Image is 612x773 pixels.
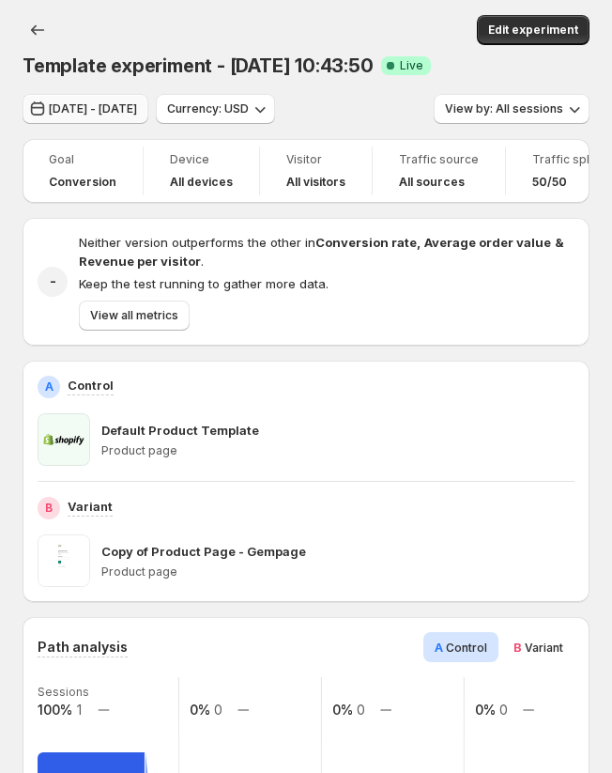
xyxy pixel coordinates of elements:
span: Edit experiment [488,23,578,38]
button: View all metrics [79,301,190,331]
img: Default Product Template [38,413,90,466]
span: Goal [49,152,116,167]
text: 1 [77,702,82,718]
button: Currency: USD [156,94,275,124]
span: A [435,640,443,655]
text: 0 [499,702,508,718]
text: 0% [332,702,353,718]
span: Variant [525,641,563,655]
span: Neither version outperforms the other in . [79,235,564,269]
span: B [513,640,522,655]
span: Traffic source [399,152,479,167]
span: Visitor [286,152,345,167]
p: Copy of Product Page - Gempage [101,542,306,561]
a: DeviceAll devices [170,150,233,192]
strong: , [417,235,421,250]
span: [DATE] - [DATE] [49,101,137,116]
button: Edit experiment [477,15,589,45]
strong: Average order value [424,235,551,250]
h2: A [45,379,54,394]
text: 0% [475,702,496,718]
span: Keep the test running to gather more data. [79,276,329,291]
p: Variant [68,497,113,516]
h2: B [45,501,53,516]
span: Conversion [49,175,116,190]
p: Default Product Template [101,421,259,440]
a: VisitorAll visitors [286,150,345,192]
strong: Revenue per visitor [79,254,201,269]
text: 0 [357,702,365,718]
button: View by: All sessions [434,94,589,124]
p: Product page [101,443,574,458]
span: Live [400,58,423,73]
a: Traffic sourceAll sources [399,150,479,192]
a: GoalConversion [49,150,116,192]
button: Back [23,15,53,45]
p: Product page [101,564,574,580]
h4: All devices [170,175,233,190]
span: 50/50 [532,175,567,190]
button: [DATE] - [DATE] [23,94,148,124]
h4: All visitors [286,175,345,190]
span: Traffic split [532,152,596,167]
img: Copy of Product Page - Gempage [38,534,90,587]
span: Template experiment - [DATE] 10:43:50 [23,54,374,77]
text: 100% [38,702,72,718]
a: Traffic split50/50 [532,150,596,192]
span: View all metrics [90,308,178,323]
text: 0% [190,702,210,718]
p: Control [68,376,114,394]
text: 0 [214,702,222,718]
span: Control [446,641,487,655]
h3: Path analysis [38,638,128,657]
span: View by: All sessions [445,101,563,116]
h4: All sources [399,175,465,190]
text: Sessions [38,685,89,699]
span: Device [170,152,233,167]
strong: Conversion rate [315,235,417,250]
strong: & [555,235,564,250]
h2: - [50,272,56,291]
span: Currency: USD [167,101,249,116]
